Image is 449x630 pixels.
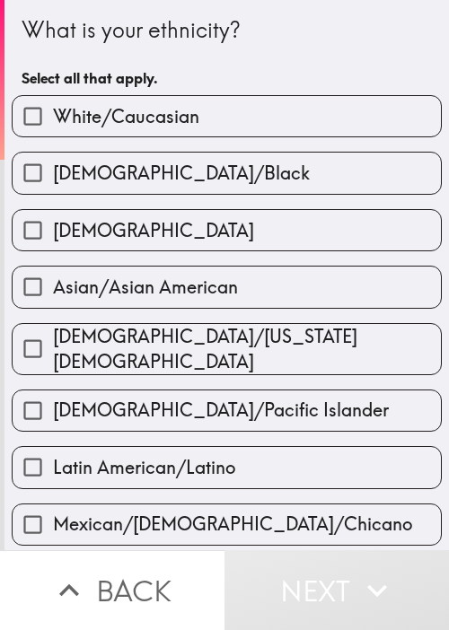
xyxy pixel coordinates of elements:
button: [DEMOGRAPHIC_DATA]/Black [13,153,441,193]
h6: Select all that apply. [22,68,432,88]
span: Latin American/Latino [53,455,235,480]
button: [DEMOGRAPHIC_DATA] [13,210,441,250]
button: Asian/Asian American [13,267,441,307]
span: [DEMOGRAPHIC_DATA]/Black [53,161,310,186]
button: Mexican/[DEMOGRAPHIC_DATA]/Chicano [13,504,441,545]
span: Asian/Asian American [53,275,238,300]
button: White/Caucasian [13,96,441,136]
span: White/Caucasian [53,104,199,129]
span: [DEMOGRAPHIC_DATA]/Pacific Islander [53,398,389,423]
div: What is your ethnicity? [22,15,432,46]
button: [DEMOGRAPHIC_DATA]/[US_STATE][DEMOGRAPHIC_DATA] [13,324,441,374]
button: Latin American/Latino [13,447,441,487]
button: [DEMOGRAPHIC_DATA]/Pacific Islander [13,390,441,431]
span: [DEMOGRAPHIC_DATA]/[US_STATE][DEMOGRAPHIC_DATA] [53,324,441,374]
span: Mexican/[DEMOGRAPHIC_DATA]/Chicano [53,512,412,537]
button: Next [224,550,449,630]
span: [DEMOGRAPHIC_DATA] [53,218,254,243]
